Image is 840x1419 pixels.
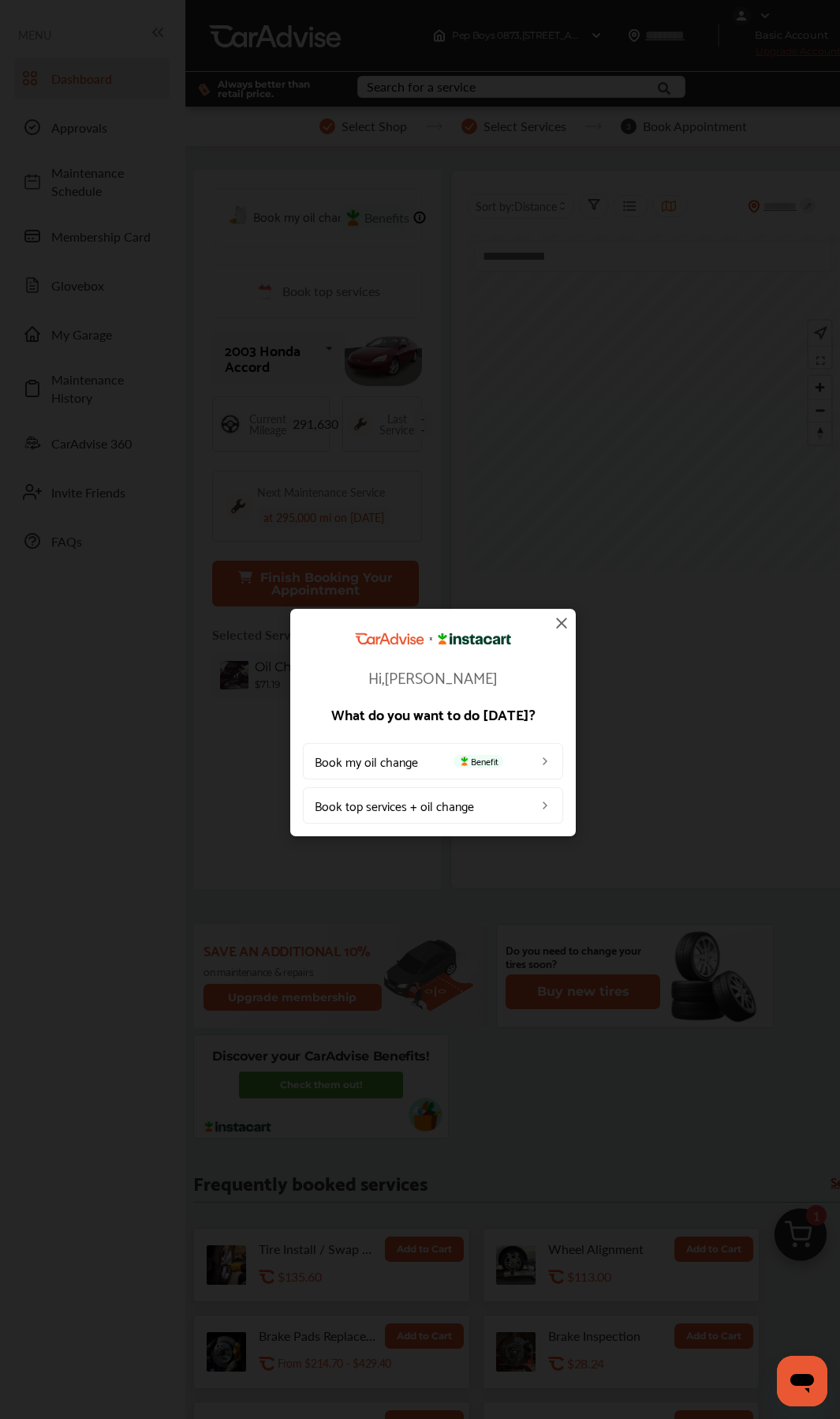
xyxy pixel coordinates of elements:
img: CarAdvise Instacart Logo [355,633,511,645]
a: Book my oil changeBenefit [303,742,563,779]
img: instacart-icon.73bd83c2.svg [458,756,471,765]
img: left_arrow_icon.0f472efe.svg [539,798,551,811]
img: close-icon.a004319c.svg [552,614,571,633]
p: Hi, [PERSON_NAME] [303,668,563,684]
span: Benefit [454,754,503,767]
p: What do you want to do [DATE]? [303,706,563,720]
iframe: Button to launch messaging window [777,1356,827,1406]
a: Book top services + oil change [303,786,563,823]
img: left_arrow_icon.0f472efe.svg [539,754,551,767]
